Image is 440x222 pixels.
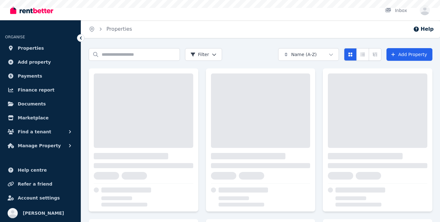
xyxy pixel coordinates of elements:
span: Add property [18,58,51,66]
button: Manage Property [5,139,76,152]
a: Help centre [5,164,76,176]
span: Account settings [18,194,60,202]
a: Add Property [386,48,432,61]
span: Name (A-Z) [291,51,317,58]
span: Refer a friend [18,180,52,188]
span: Find a tenant [18,128,51,136]
button: Compact list view [356,48,369,61]
button: Find a tenant [5,125,76,138]
a: Payments [5,70,76,82]
a: Properties [5,42,76,54]
button: Card view [344,48,357,61]
div: Inbox [385,7,407,14]
a: Finance report [5,84,76,96]
button: Name (A-Z) [278,48,339,61]
a: Add property [5,56,76,68]
nav: Breadcrumb [81,20,140,38]
a: Marketplace [5,111,76,124]
span: Payments [18,72,42,80]
a: Refer a friend [5,178,76,190]
span: Manage Property [18,142,61,149]
button: Filter [185,48,222,61]
span: [PERSON_NAME] [23,209,64,217]
span: Documents [18,100,46,108]
span: Finance report [18,86,54,94]
span: Filter [190,51,209,58]
div: View options [344,48,381,61]
a: Account settings [5,192,76,204]
span: ORGANISE [5,35,25,39]
span: Marketplace [18,114,48,122]
img: RentBetter [10,5,53,15]
button: Help [413,25,434,33]
button: Expanded list view [369,48,381,61]
span: Help centre [18,166,47,174]
a: Documents [5,98,76,110]
a: Properties [106,26,132,32]
span: Properties [18,44,44,52]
